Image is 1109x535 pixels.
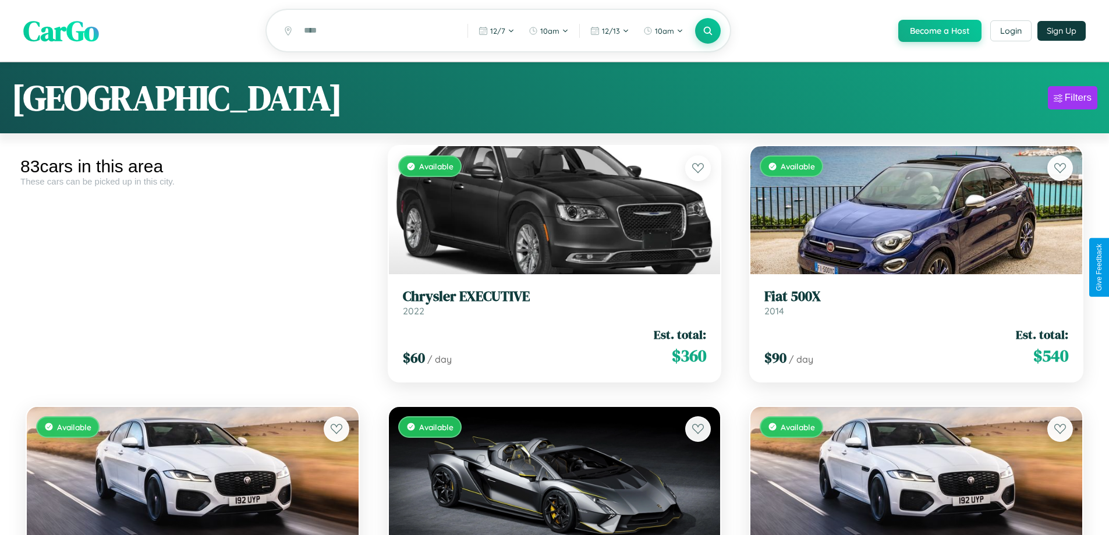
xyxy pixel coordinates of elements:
h3: Chrysler EXECUTIVE [403,288,707,305]
div: 83 cars in this area [20,157,365,176]
button: 12/7 [473,22,520,40]
span: 10am [655,26,674,36]
span: CarGo [23,12,99,50]
button: Sign Up [1037,21,1086,41]
button: Login [990,20,1032,41]
span: 10am [540,26,559,36]
a: Chrysler EXECUTIVE2022 [403,288,707,317]
span: / day [789,353,813,365]
span: $ 90 [764,348,786,367]
span: Est. total: [654,326,706,343]
span: 12 / 13 [602,26,620,36]
span: Available [781,161,815,171]
span: Available [419,422,453,432]
button: 10am [523,22,575,40]
span: 12 / 7 [490,26,505,36]
span: $ 360 [672,344,706,367]
div: Give Feedback [1095,244,1103,291]
h1: [GEOGRAPHIC_DATA] [12,74,342,122]
button: 10am [637,22,689,40]
span: Est. total: [1016,326,1068,343]
button: Become a Host [898,20,982,42]
span: Available [781,422,815,432]
span: 2022 [403,305,424,317]
span: 2014 [764,305,784,317]
h3: Fiat 500X [764,288,1068,305]
span: $ 60 [403,348,425,367]
div: Filters [1065,92,1092,104]
span: / day [427,353,452,365]
span: $ 540 [1033,344,1068,367]
span: Available [419,161,453,171]
div: These cars can be picked up in this city. [20,176,365,186]
span: Available [57,422,91,432]
a: Fiat 500X2014 [764,288,1068,317]
button: Filters [1048,86,1097,109]
button: 12/13 [584,22,635,40]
